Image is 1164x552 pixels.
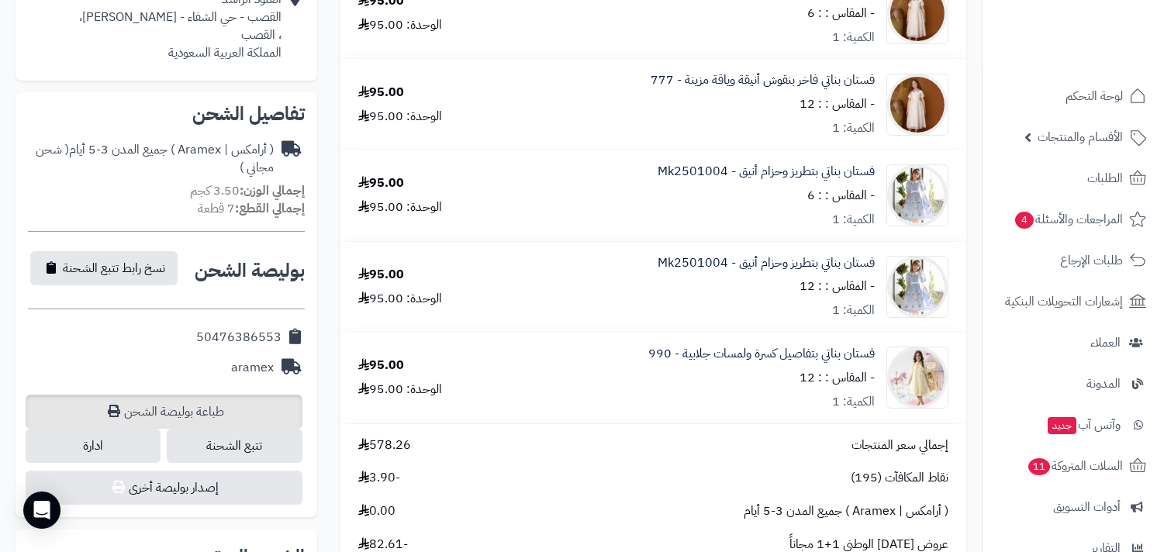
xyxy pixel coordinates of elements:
a: فستان بناتي بتفاصيل كسرة ولمسات جلابية - 990 [648,345,875,363]
a: أدوات التسويق [992,488,1155,526]
div: الوحدة: 95.00 [358,290,442,308]
div: ( أرامكس | Aramex ) جميع المدن 3-5 أيام [28,141,274,177]
div: aramex [231,359,274,377]
a: طلبات الإرجاع [992,242,1155,279]
div: الوحدة: 95.00 [358,198,442,216]
h2: تفاصيل الشحن [28,105,305,123]
span: السلات المتروكة [1027,455,1123,477]
span: الأقسام والمنتجات [1038,126,1123,148]
a: فستان بناتي بتطريز وحزام أنيق - Mk2501004 [658,254,875,272]
a: المدونة [992,365,1155,402]
span: 578.26 [358,436,411,454]
span: طلبات الإرجاع [1060,250,1123,271]
small: 3.50 كجم [190,181,305,200]
div: الكمية: 1 [832,119,875,137]
small: 7 قطعة [198,199,305,218]
strong: إجمالي الوزن: [240,181,305,200]
div: 95.00 [358,84,404,102]
span: أدوات التسويق [1053,496,1121,518]
a: تتبع الشحنة [167,429,302,463]
span: وآتس آب [1046,414,1121,436]
span: 0.00 [358,502,395,520]
span: إجمالي سعر المنتجات [851,436,948,454]
a: المراجعات والأسئلة4 [992,201,1155,238]
small: - المقاس : : 12 [800,277,875,295]
small: - المقاس : : 12 [800,95,875,113]
img: 1739125954-IMG_7240-90x90.jpeg [887,164,948,226]
small: - المقاس : : 12 [800,368,875,387]
small: - المقاس : : 6 [807,186,875,205]
button: إصدار بوليصة أخرى [26,471,302,505]
div: Open Intercom Messenger [23,492,60,529]
span: إشعارات التحويلات البنكية [1005,291,1123,312]
span: جديد [1048,417,1076,434]
a: وآتس آبجديد [992,406,1155,443]
strong: إجمالي القطع: [235,199,305,218]
div: الكمية: 1 [832,393,875,411]
h2: بوليصة الشحن [195,261,305,280]
span: 11 [1028,458,1050,475]
img: 1747913150-IMG_4869-90x90.jpeg [887,347,948,409]
span: المراجعات والأسئلة [1014,209,1123,230]
div: الوحدة: 95.00 [358,16,442,34]
img: 1739125954-IMG_7240-90x90.jpeg [887,256,948,318]
div: 95.00 [358,174,404,192]
span: نسخ رابط تتبع الشحنة [63,259,165,278]
a: طباعة بوليصة الشحن [26,395,302,429]
div: الكمية: 1 [832,211,875,229]
span: ( أرامكس | Aramex ) جميع المدن 3-5 أيام [744,502,948,520]
a: العملاء [992,324,1155,361]
div: 50476386553 [196,329,282,347]
small: - المقاس : : 6 [807,4,875,22]
div: الوحدة: 95.00 [358,108,442,126]
div: الوحدة: 95.00 [358,381,442,398]
a: فستان بناتي بتطريز وحزام أنيق - Mk2501004 [658,163,875,181]
img: 1732991152-IMG_%D9%A2%D9%A0%D9%A2%D9%A4%D9%A1%D9%A2%D9%A0%D9%A1_%D9%A0%D9%A2%D9%A2%D9%A2%D9%A1%D9... [887,74,948,136]
a: إشعارات التحويلات البنكية [992,283,1155,320]
button: نسخ رابط تتبع الشحنة [30,251,178,285]
span: نقاط المكافآت (195) [851,469,948,487]
a: لوحة التحكم [992,78,1155,115]
span: المدونة [1086,373,1121,395]
div: الكمية: 1 [832,29,875,47]
a: فستان بناتي فاخر بنقوش أنيقة وياقة مزينة - 777 [651,71,875,89]
div: 95.00 [358,357,404,374]
a: الطلبات [992,160,1155,197]
div: 95.00 [358,266,404,284]
a: ادارة [26,429,161,463]
img: logo-2.png [1059,42,1149,74]
span: ( شحن مجاني ) [36,140,274,177]
a: السلات المتروكة11 [992,447,1155,485]
div: الكمية: 1 [832,302,875,319]
span: -3.90 [358,469,400,487]
span: الطلبات [1087,167,1123,189]
span: العملاء [1090,332,1121,354]
span: 4 [1015,212,1034,229]
span: لوحة التحكم [1066,85,1123,107]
